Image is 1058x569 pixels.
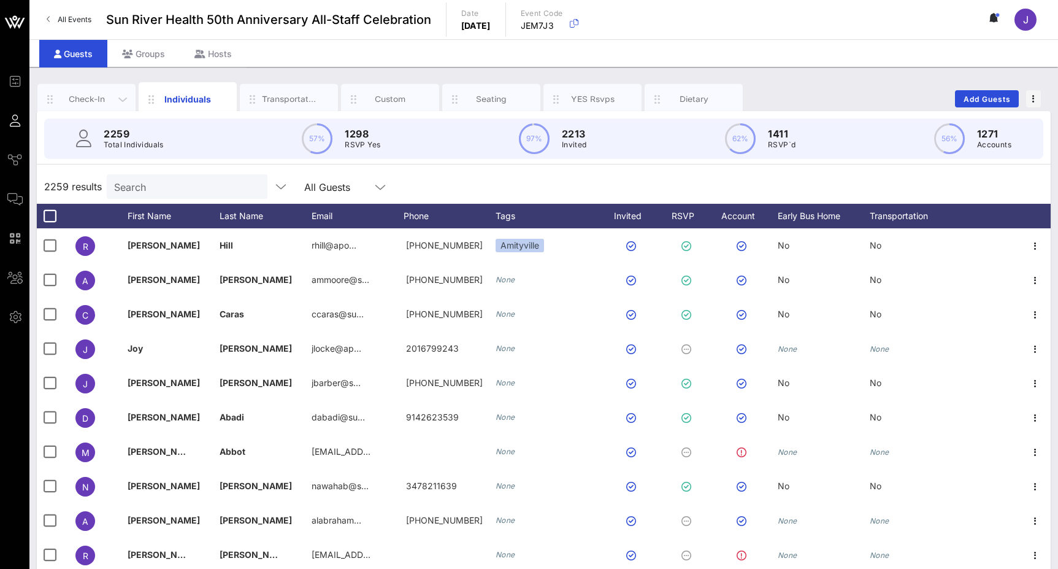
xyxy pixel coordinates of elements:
[667,204,710,228] div: RSVP
[82,276,88,286] span: A
[870,481,881,491] span: No
[406,515,483,525] span: +15166370154
[220,204,312,228] div: Last Name
[104,126,164,141] p: 2259
[667,93,721,105] div: Dietary
[406,377,483,388] span: 607-437-0421
[870,309,881,319] span: No
[58,15,91,24] span: All Events
[83,344,88,355] span: J
[768,139,795,151] p: RSVP`d
[128,274,200,285] span: [PERSON_NAME]
[778,447,797,457] i: None
[128,446,274,457] span: [PERSON_NAME] [PERSON_NAME]
[312,400,365,435] p: dabadi@su…
[83,379,88,389] span: J
[496,378,515,387] i: None
[312,297,364,331] p: ccaras@su…
[870,240,881,250] span: No
[521,7,563,20] p: Event Code
[59,93,114,105] div: Check-In
[312,469,369,503] p: nawahab@s…
[82,482,89,492] span: N
[870,204,962,228] div: Transportation
[128,481,200,491] span: [PERSON_NAME]
[778,274,789,285] span: No
[312,204,404,228] div: Email
[128,343,143,354] span: Joy
[312,366,361,400] p: jbarber@s…
[220,481,292,491] span: [PERSON_NAME]
[83,241,88,252] span: R
[220,515,292,525] span: [PERSON_NAME]
[870,447,889,457] i: None
[406,343,459,354] span: 2016799243
[406,240,483,250] span: +19172445351
[464,93,519,105] div: Seating
[496,481,515,490] i: None
[778,412,789,422] span: No
[870,516,889,525] i: None
[220,549,292,560] span: [PERSON_NAME]
[963,95,1011,104] span: Add Guests
[262,93,316,105] div: Transportation
[220,274,292,285] span: [PERSON_NAME]
[778,344,797,354] i: None
[312,549,459,560] span: [EMAIL_ADDRESS][DOMAIN_NAME]
[955,90,1019,107] button: Add Guests
[778,204,870,228] div: Early Bus Home
[39,10,99,29] a: All Events
[404,204,496,228] div: Phone
[312,446,459,457] span: [EMAIL_ADDRESS][DOMAIN_NAME]
[565,93,620,105] div: YES Rsvps
[363,93,418,105] div: Custom
[768,126,795,141] p: 1411
[496,412,515,422] i: None
[1023,14,1029,26] span: J
[496,309,515,319] i: None
[128,549,200,560] span: [PERSON_NAME]
[778,377,789,388] span: No
[345,126,380,141] p: 1298
[496,239,544,252] div: Amityville
[128,515,200,525] span: [PERSON_NAME]
[82,310,88,320] span: C
[220,240,233,250] span: Hill
[870,274,881,285] span: No
[220,309,244,319] span: Caras
[870,344,889,354] i: None
[161,93,215,106] div: Individuals
[977,126,1011,141] p: 1271
[44,179,102,194] span: 2259 results
[82,447,90,458] span: M
[778,516,797,525] i: None
[496,447,515,456] i: None
[977,139,1011,151] p: Accounts
[778,481,789,491] span: No
[312,263,369,297] p: ammoore@s…
[104,139,164,151] p: Total Individuals
[82,413,88,424] span: D
[710,204,778,228] div: Account
[406,309,483,319] span: +18455701917
[461,20,491,32] p: [DATE]
[82,516,88,527] span: A
[304,182,350,193] div: All Guests
[562,139,587,151] p: Invited
[83,551,88,561] span: R
[220,377,292,388] span: [PERSON_NAME]
[406,274,483,285] span: +18457629158
[128,204,220,228] div: First Name
[406,481,457,491] span: 3478211639
[107,40,180,68] div: Groups
[106,10,431,29] span: Sun River Health 50th Anniversary All-Staff Celebration
[406,412,459,422] span: 9142623539
[496,275,515,284] i: None
[870,551,889,560] i: None
[180,40,247,68] div: Hosts
[496,516,515,525] i: None
[128,412,200,422] span: [PERSON_NAME]
[461,7,491,20] p: Date
[1014,9,1037,31] div: J
[600,204,667,228] div: Invited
